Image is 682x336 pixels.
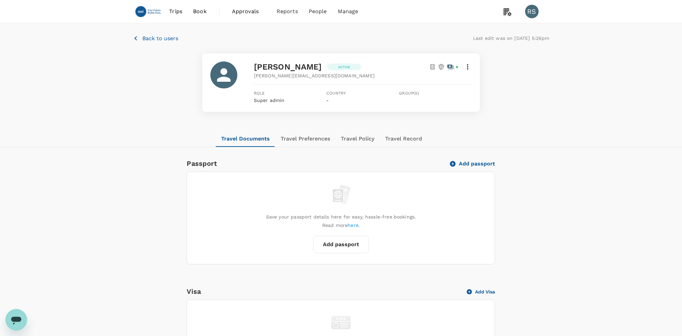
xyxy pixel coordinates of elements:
[329,311,353,334] img: visa
[277,7,298,16] span: Reports
[327,98,329,103] span: -
[232,7,266,16] span: Approvals
[254,72,375,79] span: [PERSON_NAME][EMAIL_ADDRESS][DOMAIN_NAME]
[133,34,179,43] button: Back to users
[338,64,350,70] p: Active
[309,7,327,16] span: People
[380,131,427,147] button: Travel Record
[525,5,539,18] div: RS
[216,131,275,147] button: Travel Documents
[451,160,495,167] button: Add passport
[399,90,472,97] span: Group(s)
[322,222,360,229] p: Read more .
[467,288,495,295] button: Add Visa
[254,98,285,103] span: Super admin
[187,286,467,297] h6: Visa
[169,7,182,16] span: Trips
[473,35,549,42] p: Last edit was on [DATE] 5:26pm
[133,4,164,19] img: EWI Group
[329,183,353,206] img: empty passport
[143,34,179,43] p: Back to users
[335,131,380,147] button: Travel Policy
[338,7,358,16] span: Manage
[313,236,369,253] button: Add passport
[327,90,399,97] span: Country
[193,7,207,16] span: Book
[275,131,335,147] button: Travel Preferences
[5,309,27,331] iframe: Button to launch messaging window
[266,213,416,220] p: Save your passport details here for easy, hassle-free bookings.
[475,288,495,295] p: Add Visa
[348,223,358,228] a: here
[254,90,327,97] span: Role
[187,158,217,169] h6: Passport
[254,62,322,72] span: [PERSON_NAME]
